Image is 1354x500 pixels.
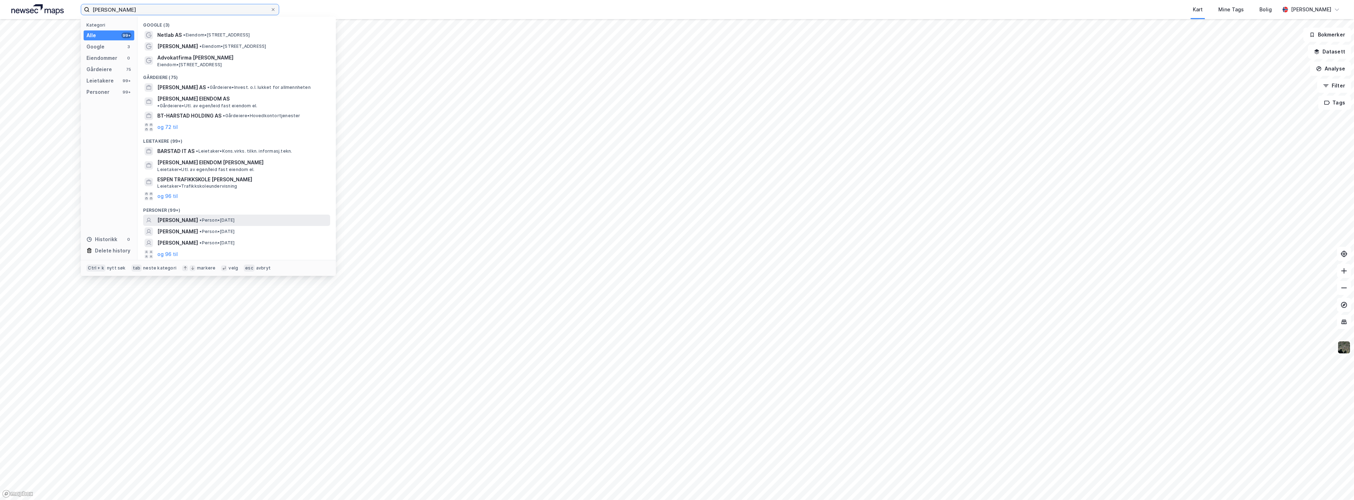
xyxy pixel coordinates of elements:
[196,148,292,154] span: Leietaker • Kons.virks. tilkn. informasj.tekn.
[199,229,235,234] span: Person • [DATE]
[199,240,202,245] span: •
[1319,466,1354,500] div: Kontrollprogram for chat
[183,32,185,38] span: •
[86,54,117,62] div: Eiendommer
[2,490,33,498] a: Mapbox homepage
[157,183,237,189] span: Leietaker • Trafikkskoleundervisning
[157,103,257,109] span: Gårdeiere • Utl. av egen/leid fast eiendom el.
[1291,5,1331,14] div: [PERSON_NAME]
[137,133,336,146] div: Leietakere (99+)
[1259,5,1272,14] div: Bolig
[197,265,215,271] div: markere
[157,167,254,172] span: Leietaker • Utl. av egen/leid fast eiendom el.
[126,237,131,242] div: 0
[143,265,176,271] div: neste kategori
[1308,45,1351,59] button: Datasett
[1317,79,1351,93] button: Filter
[107,265,126,271] div: nytt søk
[199,44,202,49] span: •
[1193,5,1203,14] div: Kart
[244,265,255,272] div: esc
[86,265,106,272] div: Ctrl + k
[1303,28,1351,42] button: Bokmerker
[157,112,221,120] span: BT-HARSTAD HOLDING AS
[122,78,131,84] div: 99+
[157,239,198,247] span: [PERSON_NAME]
[207,85,209,90] span: •
[86,88,109,96] div: Personer
[126,55,131,61] div: 0
[223,113,225,118] span: •
[86,76,114,85] div: Leietakere
[90,4,270,15] input: Søk på adresse, matrikkel, gårdeiere, leietakere eller personer
[157,216,198,225] span: [PERSON_NAME]
[229,265,238,271] div: velg
[1337,341,1351,354] img: 9k=
[157,42,198,51] span: [PERSON_NAME]
[86,31,96,40] div: Alle
[86,235,117,244] div: Historikk
[122,33,131,38] div: 99+
[1218,5,1244,14] div: Mine Tags
[199,44,266,49] span: Eiendom • [STREET_ADDRESS]
[11,4,64,15] img: logo.a4113a55bc3d86da70a041830d287a7e.svg
[157,103,159,108] span: •
[131,265,142,272] div: tab
[256,265,271,271] div: avbryt
[199,240,235,246] span: Person • [DATE]
[1319,466,1354,500] iframe: Chat Widget
[157,31,182,39] span: Netlab AS
[157,53,327,62] span: Advokatfirma [PERSON_NAME]
[199,217,235,223] span: Person • [DATE]
[86,65,112,74] div: Gårdeiere
[199,217,202,223] span: •
[157,175,327,184] span: ESPEN TRAFIKKSKOLE [PERSON_NAME]
[137,17,336,29] div: Google (3)
[183,32,250,38] span: Eiendom • [STREET_ADDRESS]
[86,42,105,51] div: Google
[137,202,336,215] div: Personer (99+)
[223,113,300,119] span: Gårdeiere • Hovedkontortjenester
[95,246,130,255] div: Delete history
[126,44,131,50] div: 3
[137,69,336,82] div: Gårdeiere (75)
[157,250,178,258] button: og 96 til
[157,62,222,68] span: Eiendom • [STREET_ADDRESS]
[126,67,131,72] div: 75
[122,89,131,95] div: 99+
[157,227,198,236] span: [PERSON_NAME]
[1318,96,1351,110] button: Tags
[86,22,134,28] div: Kategori
[157,83,206,92] span: [PERSON_NAME] AS
[199,229,202,234] span: •
[207,85,310,90] span: Gårdeiere • Invest. o.l. lukket for allmennheten
[157,192,178,200] button: og 96 til
[157,147,194,155] span: BARSTAD IT AS
[196,148,198,154] span: •
[157,123,178,131] button: og 72 til
[157,95,230,103] span: [PERSON_NAME] EIENDOM AS
[157,158,327,167] span: [PERSON_NAME] EIENDOM [PERSON_NAME]
[1310,62,1351,76] button: Analyse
